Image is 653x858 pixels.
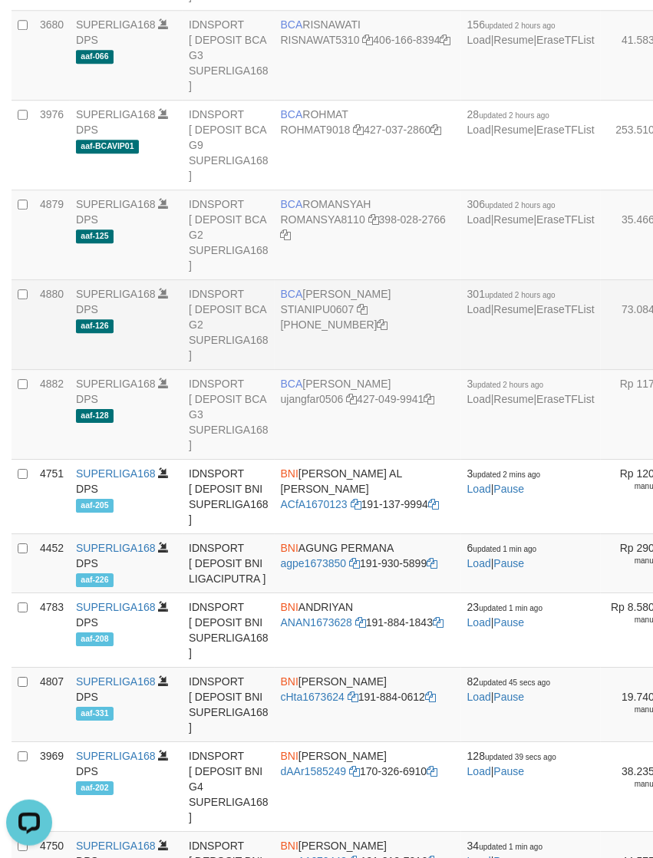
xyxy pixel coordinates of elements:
a: Load [467,393,491,405]
a: Copy 1911379994 to clipboard [428,498,439,510]
a: SUPERLIGA168 [76,378,156,390]
td: 4880 [34,280,70,370]
span: updated 2 hours ago [485,201,556,210]
a: Pause [494,765,525,777]
span: updated 1 min ago [479,843,543,851]
a: SUPERLIGA168 [76,601,156,613]
span: aaf-125 [76,229,114,243]
span: BCA [281,378,303,390]
a: Copy 4270499941 to clipboard [424,393,434,405]
a: Copy dAAr1585249 to clipboard [349,765,360,777]
td: 4879 [34,190,70,280]
td: DPS [70,460,183,534]
span: updated 2 mins ago [473,470,541,479]
td: [PERSON_NAME] [PHONE_NUMBER] [275,280,461,370]
a: EraseTFList [536,213,594,226]
a: ACfA1670123 [281,498,348,510]
span: 23 [467,601,543,613]
span: aaf-BCAVIP01 [76,140,139,153]
a: SUPERLIGA168 [76,542,156,554]
a: Copy 4270372860 to clipboard [430,124,441,136]
a: Copy cHta1673624 to clipboard [348,691,358,703]
button: Open LiveChat chat widget [6,6,52,52]
span: BCA [281,198,303,210]
td: [PERSON_NAME] AL [PERSON_NAME] 191-137-9994 [275,460,461,534]
span: | | [467,288,595,315]
span: | [467,750,556,777]
a: Copy STIANIPU0607 to clipboard [357,303,368,315]
td: DPS [70,190,183,280]
td: 3969 [34,742,70,832]
span: updated 45 secs ago [479,678,550,687]
td: IDNSPORT [ DEPOSIT BCA G2 SUPERLIGA168 ] [183,190,275,280]
a: Pause [494,483,525,495]
a: agpe1673850 [281,557,347,569]
td: IDNSPORT [ DEPOSIT BNI SUPERLIGA168 ] [183,668,275,742]
td: IDNSPORT [ DEPOSIT BNI SUPERLIGA168 ] [183,460,275,534]
a: Load [467,616,491,629]
span: BCA [281,288,303,300]
a: RISNAWAT5310 [281,34,360,46]
span: BNI [281,542,298,554]
span: 301 [467,288,556,300]
span: 3 [467,378,544,390]
a: EraseTFList [536,124,594,136]
a: SUPERLIGA168 [76,108,156,120]
span: updated 1 min ago [479,604,543,612]
span: 28 [467,108,549,120]
a: ROMANSYA8110 [281,213,365,226]
a: Copy 1918841843 to clipboard [433,616,444,629]
span: 156 [467,18,556,31]
span: BNI [281,601,298,613]
a: Load [467,483,491,495]
a: Load [467,124,491,136]
a: Resume [494,303,534,315]
span: 3 [467,467,541,480]
td: 3680 [34,11,70,101]
td: [PERSON_NAME] 170-326-6910 [275,742,461,832]
span: BCA [281,108,303,120]
a: Pause [494,557,525,569]
a: Resume [494,124,534,136]
a: Resume [494,393,534,405]
a: Resume [494,213,534,226]
a: Load [467,34,491,46]
span: updated 2 hours ago [473,381,544,389]
td: DPS [70,370,183,460]
span: updated 2 hours ago [479,111,549,120]
span: | [467,467,541,495]
td: 4882 [34,370,70,460]
span: 34 [467,840,543,852]
span: | | [467,18,595,46]
td: ANDRIYAN 191-884-1843 [275,593,461,668]
td: IDNSPORT [ DEPOSIT BNI SUPERLIGA168 ] [183,593,275,668]
td: DPS [70,534,183,593]
td: AGUNG PERMANA 191-930-5899 [275,534,461,593]
td: DPS [70,101,183,190]
span: 82 [467,675,550,688]
td: IDNSPORT [ DEPOSIT BNI LIGACIPUTRA ] [183,534,275,593]
td: IDNSPORT [ DEPOSIT BCA G3 SUPERLIGA168 ] [183,370,275,460]
span: aaf-126 [76,319,114,332]
a: Copy ANAN1673628 to clipboard [355,616,366,629]
a: Copy agpe1673850 to clipboard [349,557,360,569]
a: cHta1673624 [281,691,345,703]
td: 3976 [34,101,70,190]
span: | [467,601,543,629]
span: 306 [467,198,556,210]
span: | | [467,378,595,405]
a: ujangfar0506 [281,393,344,405]
a: dAAr1585249 [281,765,347,777]
a: Pause [494,616,525,629]
span: aaf-205 [76,499,114,512]
a: Load [467,303,491,315]
a: Copy RISNAWAT5310 to clipboard [362,34,373,46]
a: SUPERLIGA168 [76,750,156,762]
a: EraseTFList [536,303,594,315]
td: ROHMAT 427-037-2860 [275,101,461,190]
a: Copy ujangfar0506 to clipboard [346,393,357,405]
span: updated 2 hours ago [485,21,556,30]
a: SUPERLIGA168 [76,18,156,31]
td: 4751 [34,460,70,534]
a: SUPERLIGA168 [76,675,156,688]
